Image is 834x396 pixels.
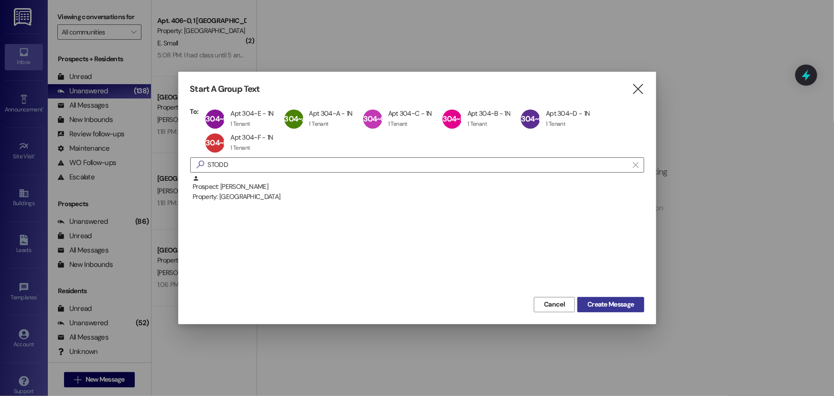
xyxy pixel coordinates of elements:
div: Apt 304~D - 1N [546,109,590,118]
span: Create Message [587,299,634,309]
button: Create Message [577,297,644,312]
i:  [193,160,208,170]
h3: Start A Group Text [190,84,260,95]
div: 1 Tenant [388,120,408,128]
div: Property: [GEOGRAPHIC_DATA] [193,192,644,202]
span: 304~D [521,114,543,124]
div: Prospect: [PERSON_NAME] [193,175,644,202]
div: Apt 304~E - 1N [230,109,273,118]
span: Cancel [544,299,565,309]
i:  [633,161,639,169]
div: 1 Tenant [230,120,250,128]
div: Apt 304~A - 1N [309,109,353,118]
span: 304~C [363,114,386,124]
div: 1 Tenant [230,144,250,152]
div: 1 Tenant [467,120,487,128]
div: Apt 304~C - 1N [388,109,432,118]
span: 304~B [443,114,465,124]
div: Apt 304~F - 1N [230,133,273,142]
div: 1 Tenant [309,120,329,128]
div: Prospect: [PERSON_NAME]Property: [GEOGRAPHIC_DATA] [190,175,644,199]
div: 1 Tenant [546,120,565,128]
span: 304~F [206,138,227,148]
button: Clear text [628,158,644,172]
input: Search for any contact or apartment [208,158,628,172]
div: Apt 304~B - 1N [467,109,510,118]
i:  [631,84,644,94]
h3: To: [190,107,199,116]
span: 304~E [206,114,227,124]
span: 304~A [284,114,307,124]
button: Cancel [534,297,575,312]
